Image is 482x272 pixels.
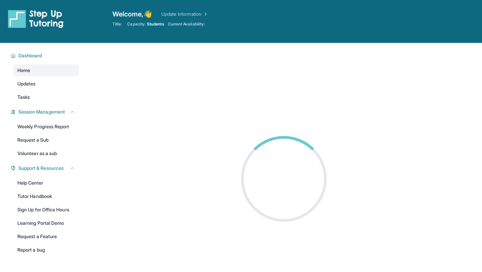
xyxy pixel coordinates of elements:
img: logo [8,9,64,28]
a: Update Information [161,11,208,17]
span: Students [147,21,164,27]
span: Current Availability: [168,21,205,27]
a: Help Center [13,177,79,189]
a: Learning Portal Demo [13,217,79,229]
a: Sign Up for Office Hours [13,204,79,216]
a: Request a Feature [13,230,79,243]
span: Dashboard [18,52,42,59]
span: Session Management [18,109,65,115]
span: Updates [17,80,36,87]
span: Title: [112,21,122,27]
button: Support & Resources [16,165,75,172]
img: Chevron Right [202,11,208,17]
a: Home [13,64,79,76]
a: Tasks [13,91,79,103]
button: Dashboard [16,52,75,59]
span: Home [17,67,30,74]
span: Tasks [17,94,30,100]
button: Session Management [16,109,75,115]
a: Report a bug [13,244,79,256]
a: Updates [13,78,79,90]
span: Welcome, 👋 [112,9,152,19]
a: Tutor Handbook [13,190,79,202]
span: Capacity: [127,21,146,27]
a: Request a Sub [13,134,79,146]
a: Volunteer as a sub [13,147,79,159]
a: Weekly Progress Report [13,121,79,133]
span: Support & Resources [18,165,64,172]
